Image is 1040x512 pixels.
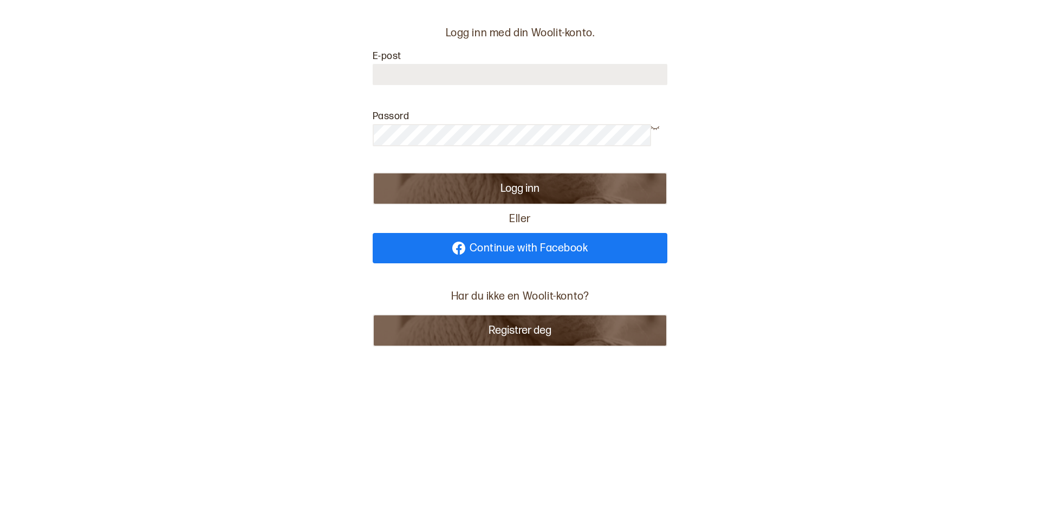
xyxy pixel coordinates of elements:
[373,314,667,347] button: Registrer deg
[373,111,409,122] label: Passord
[373,172,667,205] button: Logg inn
[470,243,588,254] span: Continue with Facebook
[373,233,667,263] a: Continue with Facebook
[373,50,401,62] label: E-post
[505,209,535,229] span: Eller
[447,285,594,308] p: Har du ikke en Woolit-konto?
[373,26,667,40] p: Logg inn med din Woolit-konto.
